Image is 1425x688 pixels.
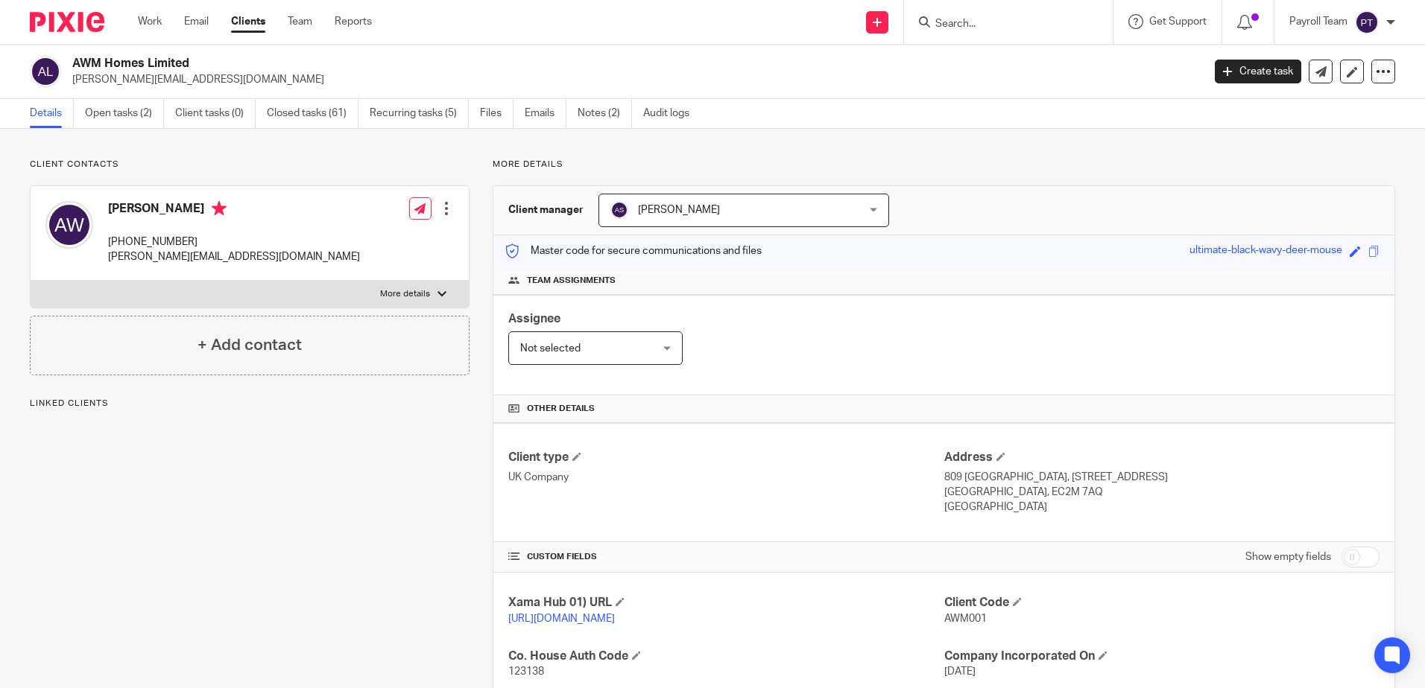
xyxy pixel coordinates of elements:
a: Recurring tasks (5) [370,99,469,128]
h4: Company Incorporated On [944,649,1380,664]
a: Email [184,14,209,29]
img: svg%3E [1355,10,1379,34]
a: Emails [525,99,566,128]
label: Show empty fields [1245,550,1331,564]
span: Not selected [520,343,581,354]
img: Pixie [30,12,104,32]
h4: Address [944,450,1380,465]
i: Primary [212,201,227,216]
h4: + Add contact [198,334,302,357]
p: [PERSON_NAME][EMAIL_ADDRESS][DOMAIN_NAME] [108,249,360,264]
span: Team assignments [527,275,616,287]
a: Open tasks (2) [85,99,164,128]
a: Client tasks (0) [175,99,256,128]
p: Master code for secure communications and files [505,243,762,258]
a: Closed tasks (61) [267,99,358,128]
a: [URL][DOMAIN_NAME] [508,614,615,624]
span: Other details [527,403,595,415]
p: UK Company [508,470,944,485]
p: Linked clients [30,398,470,410]
h4: [PERSON_NAME] [108,201,360,220]
h4: Co. House Auth Code [508,649,944,664]
p: Client contacts [30,159,470,171]
span: 123138 [508,666,544,677]
img: svg%3E [45,201,93,249]
a: Clients [231,14,265,29]
a: Work [138,14,162,29]
h4: Client Code [944,595,1380,611]
a: Details [30,99,74,128]
p: [GEOGRAPHIC_DATA], EC2M 7AQ [944,485,1380,500]
p: Payroll Team [1289,14,1347,29]
a: Reports [335,14,372,29]
img: svg%3E [610,201,628,219]
p: More details [380,288,430,300]
h4: CUSTOM FIELDS [508,551,944,563]
a: Audit logs [643,99,701,128]
p: [GEOGRAPHIC_DATA] [944,500,1380,515]
p: [PERSON_NAME][EMAIL_ADDRESS][DOMAIN_NAME] [72,72,1192,87]
h4: Xama Hub 01) URL [508,595,944,611]
p: More details [493,159,1395,171]
span: AWM001 [944,614,987,624]
p: [PHONE_NUMBER] [108,235,360,249]
h4: Client type [508,450,944,465]
h3: Client manager [508,203,584,217]
h2: AWM Homes Limited [72,56,968,71]
p: 809 [GEOGRAPHIC_DATA], [STREET_ADDRESS] [944,470,1380,485]
a: Notes (2) [578,99,632,128]
span: [DATE] [944,666,976,677]
a: Team [288,14,312,29]
span: Get Support [1149,16,1207,27]
img: svg%3E [30,56,61,87]
span: Assignee [508,313,560,325]
a: Files [480,99,514,128]
input: Search [934,18,1068,31]
span: [PERSON_NAME] [638,205,720,215]
div: ultimate-black-wavy-deer-mouse [1189,243,1342,260]
a: Create task [1215,60,1301,83]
